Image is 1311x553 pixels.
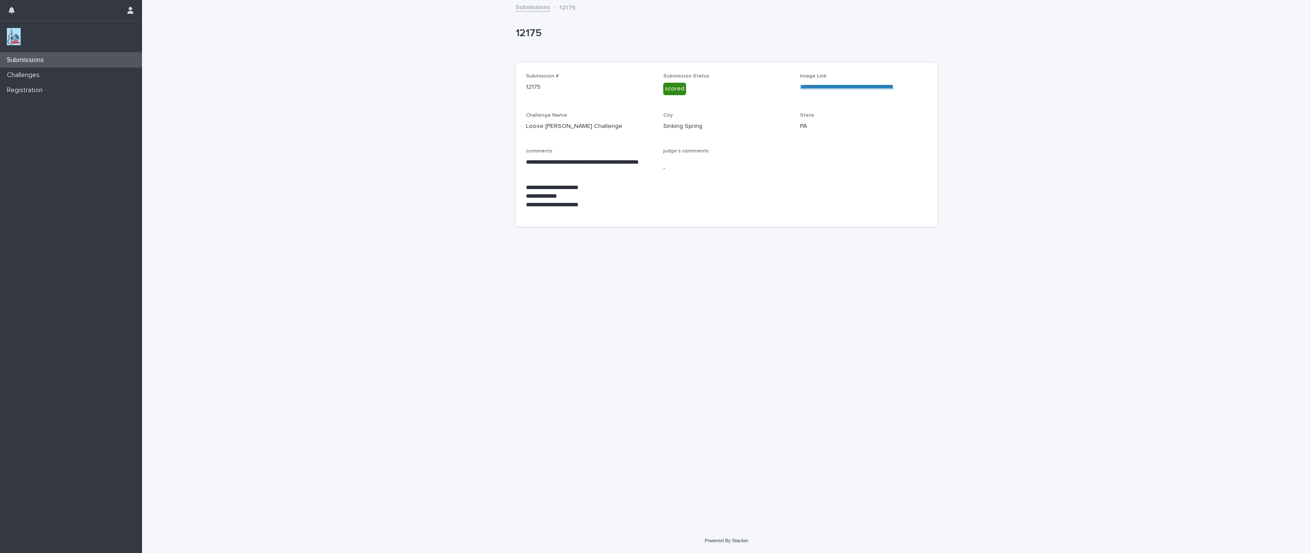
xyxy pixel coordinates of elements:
p: Registration [3,86,49,94]
p: 12175 [560,2,575,12]
p: Sinking Spring [663,122,790,131]
img: jxsLJbdS1eYBI7rVAS4p [7,28,21,45]
span: State [800,113,814,118]
p: - [663,164,790,173]
p: Loose [PERSON_NAME] Challenge [526,122,653,131]
span: Submission # [526,74,559,79]
a: Submissions [516,2,550,12]
span: Challenge Name [526,113,567,118]
p: PA [800,122,927,131]
a: Powered By Stacker [705,538,748,543]
p: 12175 [516,27,934,40]
span: Submission Status [663,74,709,79]
span: judge's comments [663,149,709,154]
span: Image Link [800,74,826,79]
p: 12175 [526,83,653,92]
span: City [663,113,673,118]
div: scored [663,83,686,95]
p: Challenges [3,71,46,79]
span: comments [526,149,553,154]
p: Submissions [3,56,51,64]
